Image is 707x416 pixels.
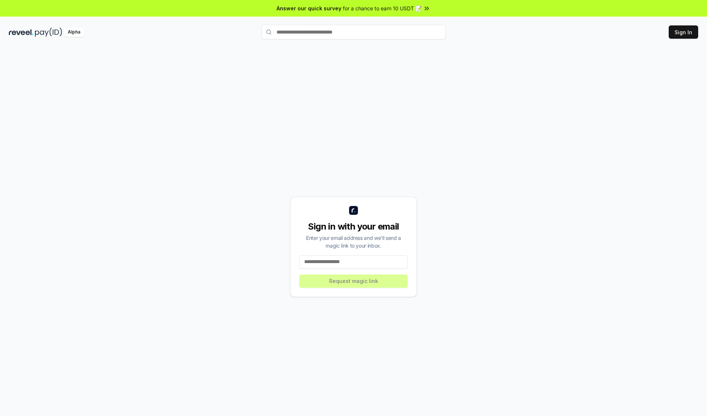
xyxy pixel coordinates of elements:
div: Alpha [64,28,84,37]
div: Sign in with your email [299,221,408,233]
div: Enter your email address and we’ll send a magic link to your inbox. [299,234,408,249]
img: logo_small [349,206,358,215]
img: reveel_dark [9,28,34,37]
button: Sign In [669,25,698,39]
span: for a chance to earn 10 USDT 📝 [343,4,422,12]
span: Answer our quick survey [277,4,341,12]
img: pay_id [35,28,62,37]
